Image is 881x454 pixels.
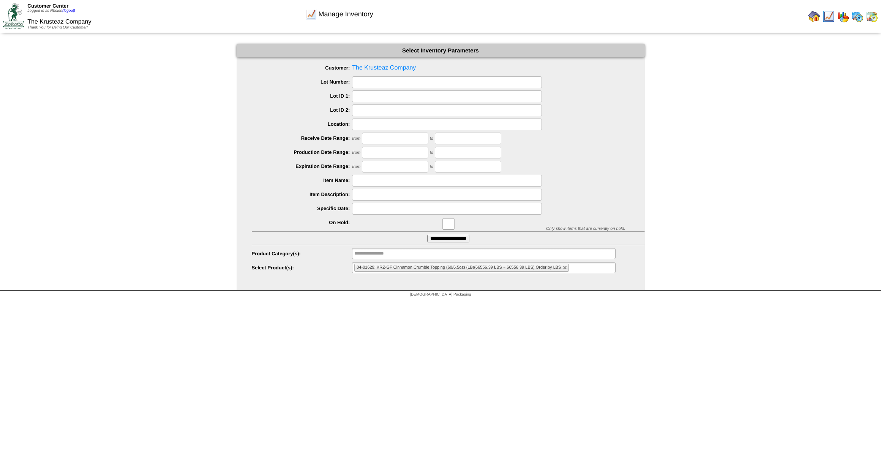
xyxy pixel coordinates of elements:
[252,265,352,271] label: Select Product(s):
[410,293,471,297] span: [DEMOGRAPHIC_DATA] Packaging
[808,10,820,22] img: home.gif
[352,150,360,155] span: from
[252,206,352,211] label: Specific Date:
[866,10,878,22] img: calendarinout.gif
[252,135,352,141] label: Receive Date Range:
[430,165,433,169] span: to
[837,10,849,22] img: graph.gif
[252,251,352,256] label: Product Category(s):
[252,191,352,197] label: Item Description:
[27,3,68,9] span: Customer Center
[851,10,864,22] img: calendarprod.gif
[237,44,645,57] div: Select Inventory Parameters
[352,136,360,141] span: from
[3,3,24,29] img: ZoRoCo_Logo(Green%26Foil)%20jpg.webp
[252,220,352,225] label: On Hold:
[252,93,352,99] label: Lot ID 1:
[319,10,373,18] span: Manage Inventory
[252,79,352,85] label: Lot Number:
[357,265,561,270] span: 04-01629: KRZ-GF Cinnamon Crumble Topping (60/6.5oz) (LB)(66556.39 LBS ~ 66556.39 LBS) Order by LBS
[546,226,625,231] span: Only show items that are currently on hold.
[252,62,645,74] span: The Krusteaz Company
[252,149,352,155] label: Production Date Range:
[252,177,352,183] label: Item Name:
[430,136,433,141] span: to
[252,163,352,169] label: Expiration Date Range:
[62,9,75,13] a: (logout)
[823,10,835,22] img: line_graph.gif
[430,150,433,155] span: to
[252,65,352,71] label: Customer:
[252,121,352,127] label: Location:
[352,165,360,169] span: from
[252,107,352,113] label: Lot ID 2:
[27,19,91,25] span: The Krusteaz Company
[305,8,317,20] img: line_graph.gif
[27,9,75,13] span: Logged in as Rbolen
[27,25,88,30] span: Thank You for Being Our Customer!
